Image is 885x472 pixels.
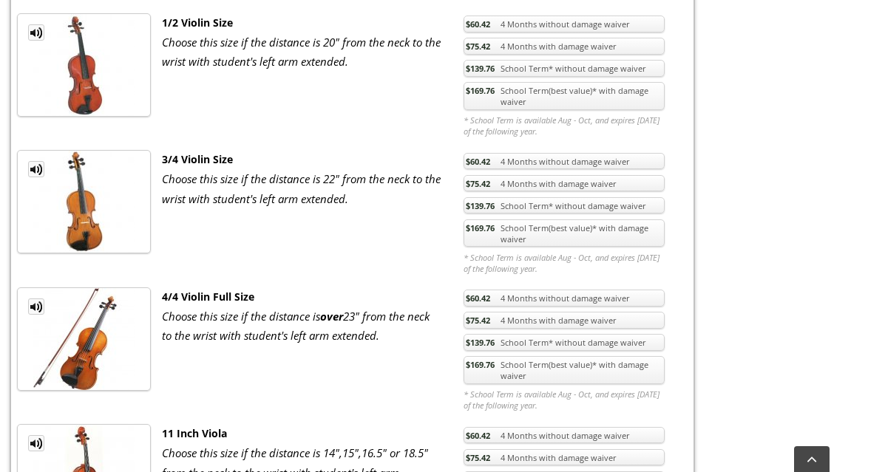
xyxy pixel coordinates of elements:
em: * School Term is available Aug - Oct, and expires [DATE] of the following year. [464,114,665,137]
a: $169.76School Term(best value)* with damage waiver [464,356,665,384]
a: $139.76School Term* without damage waiver [464,60,665,77]
strong: over [320,309,343,324]
em: * School Term is available Aug - Oct, and expires [DATE] of the following year. [464,252,665,274]
a: $60.424 Months without damage waiver [464,153,665,170]
span: $60.42 [466,18,490,30]
div: 1/2 Violin Size [162,13,441,33]
span: $75.42 [466,315,490,326]
div: 3/4 Violin Size [162,150,441,169]
span: $169.76 [466,222,495,233]
a: MP3 Clip [28,435,44,451]
a: MP3 Clip [28,24,44,41]
a: $169.76School Term(best value)* with damage waiver [464,82,665,110]
a: $139.76School Term* without damage waiver [464,334,665,351]
span: $75.42 [466,41,490,52]
a: $75.424 Months with damage waiver [464,38,665,55]
a: $169.76School Term(best value)* with damage waiver [464,219,665,247]
a: $75.424 Months with damage waiver [464,449,665,466]
span: $139.76 [466,337,495,348]
span: $169.76 [466,359,495,370]
img: th_1fc34dab4bdaff02a3697e89cb8f30dd_1340371828ViolinThreeQuarterSize.jpg [33,151,135,253]
em: Choose this size if the distance is 23" from the neck to the wrist with student's left arm extended. [162,309,430,343]
span: $75.42 [466,178,490,189]
img: th_1fc34dab4bdaff02a3697e89cb8f30dd_1340371741violinFullSize.jpg [33,288,135,390]
span: $60.42 [466,293,490,304]
em: Choose this size if the distance is 22" from the neck to the wrist with student's left arm extended. [162,171,441,205]
span: $139.76 [466,63,495,74]
span: $169.76 [466,85,495,96]
a: MP3 Clip [28,161,44,177]
em: Choose this size if the distance is 20" from the neck to the wrist with student's left arm extended. [162,35,441,69]
a: $75.424 Months with damage waiver [464,312,665,329]
span: $60.42 [466,430,490,441]
a: $139.76School Term* without damage waiver [464,197,665,214]
a: $60.424 Months without damage waiver [464,427,665,444]
img: th_1fc34dab4bdaff02a3697e89cb8f30dd_1340371800ViolinHalfSIze.jpg [33,14,135,116]
a: $75.424 Months with damage waiver [464,175,665,192]
a: MP3 Clip [28,298,44,315]
a: $60.424 Months without damage waiver [464,16,665,33]
a: $60.424 Months without damage waiver [464,290,665,307]
div: 4/4 Violin Full Size [162,287,441,307]
div: 11 Inch Viola [162,424,441,443]
span: $75.42 [466,452,490,463]
em: * School Term is available Aug - Oct, and expires [DATE] of the following year. [464,389,665,411]
span: $60.42 [466,156,490,167]
span: $139.76 [466,200,495,211]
